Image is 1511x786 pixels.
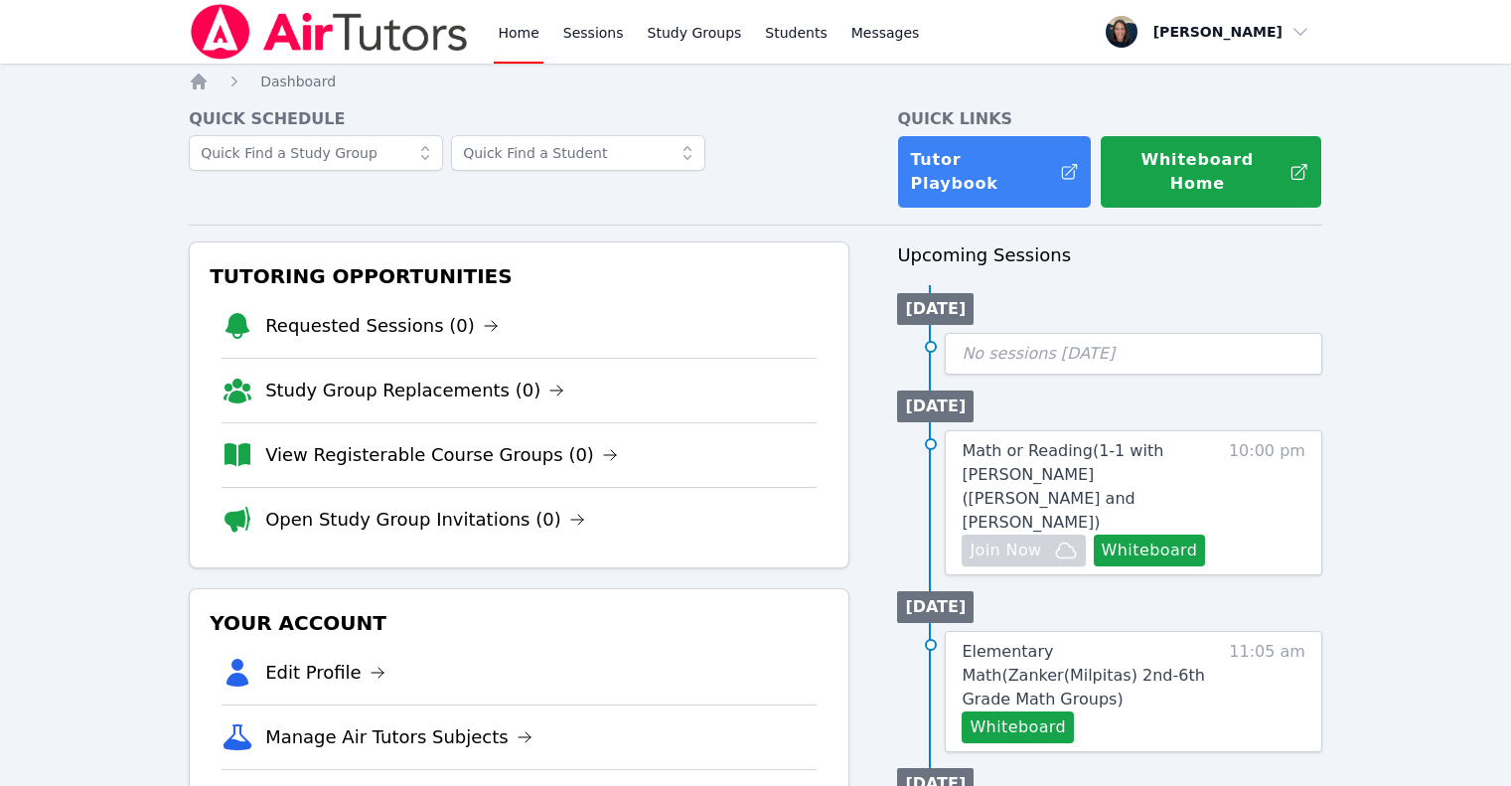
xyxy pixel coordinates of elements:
a: Edit Profile [265,659,385,687]
a: Manage Air Tutors Subjects [265,723,532,751]
span: Dashboard [260,74,336,89]
li: [DATE] [897,293,974,325]
a: Elementary Math(Zanker(Milpitas) 2nd-6th Grade Math Groups) [962,640,1219,711]
nav: Breadcrumb [189,72,1322,91]
button: Whiteboard Home [1100,135,1322,209]
button: Join Now [962,535,1085,566]
span: Join Now [970,539,1041,562]
h3: Tutoring Opportunities [206,258,832,294]
span: 11:05 am [1229,640,1305,743]
a: Open Study Group Invitations (0) [265,506,585,534]
li: [DATE] [897,391,974,422]
h3: Your Account [206,605,832,641]
li: [DATE] [897,591,974,623]
span: No sessions [DATE] [962,344,1115,363]
a: Tutor Playbook [897,135,1092,209]
a: Dashboard [260,72,336,91]
img: Air Tutors [189,4,470,60]
span: Math or Reading ( 1-1 with [PERSON_NAME] ([PERSON_NAME] and [PERSON_NAME] ) [962,441,1163,532]
h4: Quick Links [897,107,1322,131]
input: Quick Find a Study Group [189,135,443,171]
a: Math or Reading(1-1 with [PERSON_NAME] ([PERSON_NAME] and [PERSON_NAME]) [962,439,1219,535]
h3: Upcoming Sessions [897,241,1322,269]
button: Whiteboard [1094,535,1206,566]
a: View Registerable Course Groups (0) [265,441,618,469]
input: Quick Find a Student [451,135,705,171]
a: Requested Sessions (0) [265,312,499,340]
span: Elementary Math ( Zanker(Milpitas) 2nd-6th Grade Math Groups ) [962,642,1204,708]
span: Messages [851,23,920,43]
span: 10:00 pm [1229,439,1305,566]
a: Study Group Replacements (0) [265,377,564,404]
h4: Quick Schedule [189,107,849,131]
button: Whiteboard [962,711,1074,743]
